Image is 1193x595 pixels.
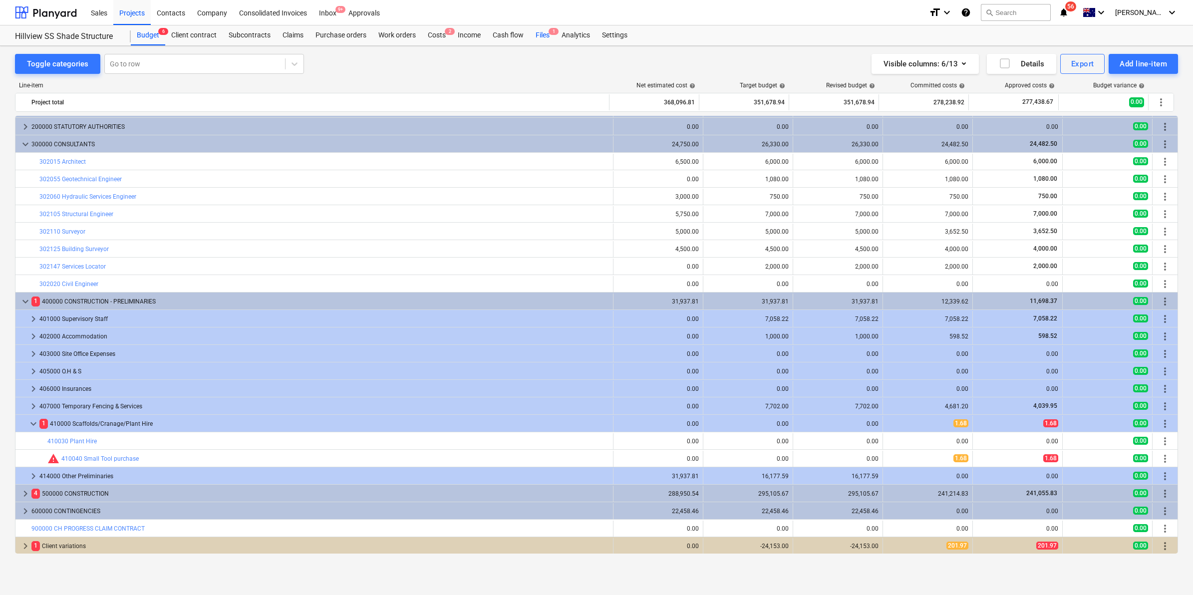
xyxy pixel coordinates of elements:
span: More actions [1159,313,1171,325]
span: bar_chart [599,228,607,236]
span: More actions [1159,261,1171,273]
a: Settings [596,25,633,45]
div: Hillview SS Shade Structure [15,31,119,42]
span: help [687,83,695,89]
div: 0.00 [617,385,699,392]
div: 0.00 [707,438,789,445]
div: 4,000.00 [887,246,968,253]
span: 0.00 [1133,349,1148,357]
i: format_size [929,6,941,18]
span: keyboard_arrow_right [19,488,31,500]
a: Budget6 [131,25,165,45]
i: keyboard_arrow_down [941,6,953,18]
span: bar_chart [599,193,607,201]
a: Client contract [165,25,223,45]
a: 302055 Geotechnical Engineer [39,176,122,183]
span: keyboard_arrow_right [27,348,39,360]
div: 31,937.81 [707,298,789,305]
div: 1,080.00 [797,176,879,183]
div: 0.00 [617,438,699,445]
div: 26,330.00 [797,141,879,148]
span: 3,652.50 [1032,228,1058,235]
div: 750.00 [797,193,879,200]
button: Search [981,4,1051,21]
span: 0.00 [1133,297,1148,305]
a: Analytics [556,25,596,45]
div: 0.00 [887,438,968,445]
span: 0.00 [1133,367,1148,375]
div: 0.00 [977,281,1058,288]
span: More actions [1159,400,1171,412]
div: Toggle categories [27,57,88,70]
i: keyboard_arrow_down [1095,6,1107,18]
div: 0.00 [977,438,1058,445]
a: 302020 Civil Engineer [39,281,98,288]
div: 24,482.50 [887,141,968,148]
span: 0.00 [1129,97,1144,107]
div: 0.00 [797,455,879,462]
span: search [985,8,993,16]
span: 0.00 [1133,122,1148,130]
div: Visible columns : 6/13 [884,57,967,70]
span: edit [799,158,807,166]
div: Approved costs [1005,82,1055,89]
span: More actions [1159,470,1171,482]
span: More actions [1159,330,1171,342]
span: More actions [1159,191,1171,203]
div: Budget variance [1093,82,1145,89]
div: 401000 Supervisory Staff [39,311,609,327]
span: edit [799,228,807,236]
div: 7,058.22 [707,315,789,322]
div: Costs [422,25,452,45]
div: 24,750.00 [617,141,699,148]
a: 410040 Small Tool purchase [61,455,139,462]
div: 0.00 [707,420,789,427]
div: Committed costs [910,82,965,89]
div: 6,000.00 [707,158,789,165]
span: 0.00 [1133,140,1148,148]
div: 5,000.00 [707,228,789,235]
div: 0.00 [617,176,699,183]
div: 0.00 [617,123,699,130]
div: Project total [31,94,605,110]
span: keyboard_arrow_right [27,383,39,395]
a: 900000 CH PROGRESS CLAIM CONTRACT [31,525,145,532]
div: 750.00 [707,193,789,200]
div: 0.00 [617,403,699,410]
span: bar_chart [599,245,607,253]
span: 1.68 [953,454,968,462]
a: 410030 Plant Hire [47,438,97,445]
span: 241,055.83 [1025,490,1058,497]
span: More actions [1159,208,1171,220]
div: 5,750.00 [617,211,699,218]
div: 4,500.00 [797,246,879,253]
div: 278,238.92 [883,94,964,110]
span: 0.00 [1133,507,1148,515]
div: Details [999,57,1044,70]
div: 0.00 [887,385,968,392]
div: 22,458.46 [617,508,699,515]
div: 406000 Insurances [39,381,609,397]
div: 26,330.00 [707,141,789,148]
span: More actions [1159,540,1171,552]
div: 4,500.00 [617,246,699,253]
div: 7,702.00 [797,403,879,410]
div: 0.00 [797,438,879,445]
span: bar_chart [599,175,607,183]
div: Budget [131,25,165,45]
div: 0.00 [797,385,879,392]
span: More actions [1155,96,1167,108]
span: 0.00 [1133,437,1148,445]
div: 0.00 [617,368,699,375]
div: 1,000.00 [797,333,879,340]
div: 0.00 [797,368,879,375]
span: 1.68 [1043,454,1058,462]
div: 0.00 [617,263,699,270]
span: 4,000.00 [1032,245,1058,252]
span: More actions [1159,121,1171,133]
span: 56 [1065,1,1076,11]
div: 598.52 [887,333,968,340]
span: keyboard_arrow_down [19,138,31,150]
span: 0.00 [1133,402,1148,410]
